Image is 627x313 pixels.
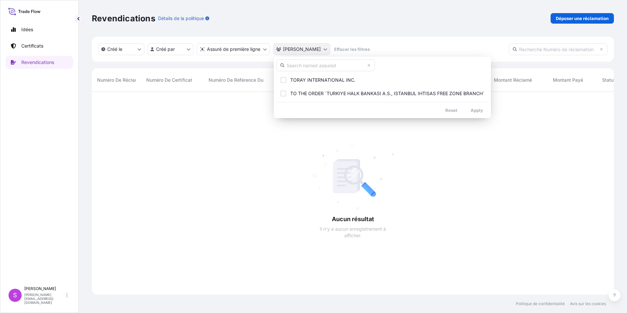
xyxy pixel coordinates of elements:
span: TO THE ORDER ´TURKIYE HALK BANKASI A.S., ISTANBUL IHTISAS FREE ZONE BRANCH´ [290,90,484,97]
button: TORAY INTERNATIONAL INC. [276,74,488,86]
div: Select Option [276,74,488,99]
input: Search named assured [276,59,375,71]
button: Reset [440,105,463,115]
div: cargoOwner Options de filtre [274,57,491,118]
p: Apply [471,107,483,114]
button: Apply [465,105,488,115]
button: TO THE ORDER ´TURKIYE HALK BANKASI A.S., ISTANBUL IHTISAS FREE ZONE BRANCH´ [276,87,488,99]
p: Reset [445,107,457,114]
span: TORAY INTERNATIONAL INC. [290,77,355,83]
